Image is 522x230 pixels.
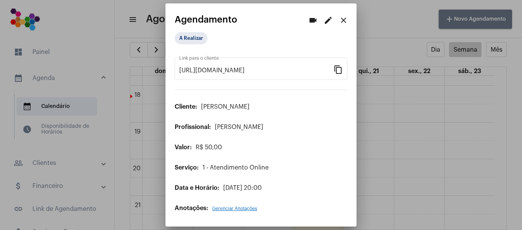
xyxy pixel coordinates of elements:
span: Cliente: [175,104,197,110]
span: Agendamento [175,15,237,24]
span: Valor: [175,144,192,150]
mat-chip: A Realizar [175,32,208,44]
input: Link [179,67,334,74]
mat-icon: videocam [308,16,318,25]
mat-icon: close [339,16,348,25]
span: Gerenciar Anotações [212,206,257,211]
span: Serviço: [175,165,199,171]
span: [DATE] 20:00 [223,185,262,191]
span: Profissional: [175,124,211,130]
span: Anotações: [175,205,208,211]
mat-icon: edit [324,16,333,25]
mat-icon: content_copy [334,65,343,74]
span: [PERSON_NAME] [201,104,250,110]
span: Data e Horário: [175,185,219,191]
span: [PERSON_NAME] [215,124,263,130]
span: 1 - Atendimento Online [203,165,269,171]
span: R$ 50,00 [196,144,222,150]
